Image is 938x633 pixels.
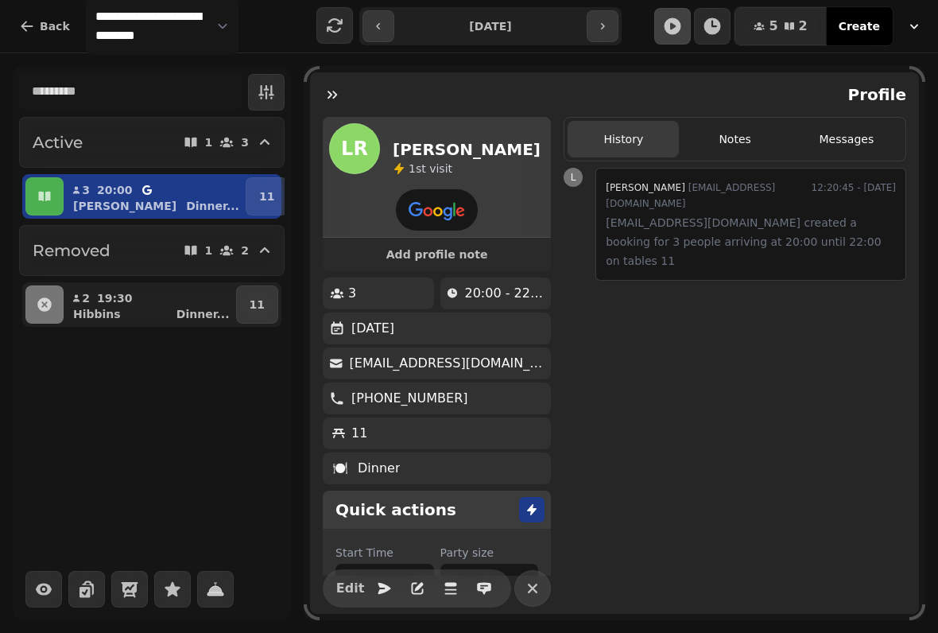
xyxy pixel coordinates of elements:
p: 3 [81,182,91,198]
span: L [571,173,576,182]
span: 2 [799,20,808,33]
label: Start Time [335,545,434,561]
p: 2 [81,290,91,306]
p: 3 [348,284,356,303]
span: 1 [409,162,416,175]
button: 52 [735,7,826,45]
p: 11 [250,297,265,313]
p: [DATE] [351,319,394,338]
h2: [PERSON_NAME] [393,138,541,161]
button: 219:30HibbinsDinner... [67,285,233,324]
p: Dinner ... [186,198,239,214]
p: 20:00 - 22:00 [464,284,545,303]
span: st [416,162,429,175]
span: [PERSON_NAME] [606,182,685,193]
label: Party size [440,545,539,561]
button: Notes [679,121,790,157]
p: Hibbins [73,306,121,322]
p: 11 [351,424,367,443]
p: 19:30 [97,290,133,306]
h2: Quick actions [335,499,456,521]
button: Add profile note [329,244,545,265]
button: Messages [791,121,902,157]
button: Create [826,7,893,45]
p: [PERSON_NAME] [73,198,176,214]
button: 11 [246,177,288,216]
span: LR [341,139,368,158]
p: 1 [205,137,213,148]
span: 5 [769,20,777,33]
p: visit [409,161,452,177]
h2: Profile [841,83,906,106]
span: Add profile note [342,249,532,260]
time: 12:20:45 - [DATE] [812,178,896,213]
div: [EMAIL_ADDRESS][DOMAIN_NAME] [606,178,798,213]
p: 🍽️ [332,459,348,478]
button: 11 [236,285,278,324]
p: [PHONE_NUMBER] [351,389,468,408]
button: 320:00[PERSON_NAME]Dinner... [67,177,242,216]
p: 2 [241,245,249,256]
button: Edit [335,573,366,604]
span: Back [40,21,70,32]
button: Active13 [19,117,285,168]
button: Removed12 [19,225,285,276]
p: 1 [205,245,213,256]
p: Dinner ... [176,306,230,322]
p: [EMAIL_ADDRESS][DOMAIN_NAME] created a booking for 3 people arriving at 20:00 until 22:00 on tabl... [606,213,896,270]
span: Edit [341,582,360,595]
p: Dinner [358,459,400,478]
p: 3 [241,137,249,148]
button: History [568,121,679,157]
p: [EMAIL_ADDRESS][DOMAIN_NAME] [350,354,545,373]
span: Create [839,21,880,32]
h2: Removed [33,239,110,262]
p: 20:00 [97,182,133,198]
p: 11 [259,188,274,204]
h2: Active [33,131,83,153]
